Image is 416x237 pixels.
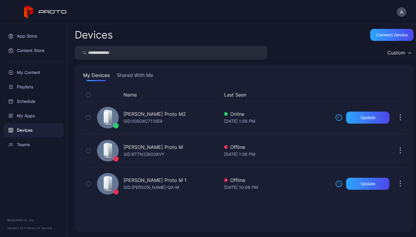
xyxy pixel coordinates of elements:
a: Terms Of Service [27,226,52,230]
button: Connect device [370,29,414,41]
button: Last Seen [224,91,328,98]
div: SID: BTTN226008VY [124,151,164,158]
div: Custom [387,50,405,56]
span: Version 1.13.1 • [7,226,27,230]
button: Update [346,112,389,124]
div: [PERSON_NAME] Proto M [124,143,183,151]
a: My Content [4,65,64,80]
button: Custom [384,46,414,60]
div: SID: [PERSON_NAME]-QA-M [124,184,179,191]
button: Name [124,91,137,98]
div: Update [361,115,375,120]
a: My Apps [4,109,64,123]
button: Shared With Me [116,72,154,81]
a: Teams [4,137,64,152]
div: Update [361,181,375,186]
div: SID: 00E04C7110E9 [124,118,162,125]
div: [DATE] 10:06 PM [224,184,330,191]
button: My Devices [82,72,111,81]
div: Options [394,91,406,98]
button: Update [346,178,389,190]
a: Devices [4,123,64,137]
div: Offline [224,177,330,184]
a: Playlists [4,80,64,94]
div: © 2025 PROTO, Inc. [7,218,60,223]
div: [PERSON_NAME] Proto M2 [124,110,186,118]
div: Update Device [333,91,387,98]
a: App Store [4,29,64,43]
div: [DATE] 1:06 PM [224,151,330,158]
a: Schedule [4,94,64,109]
h2: Devices [75,29,113,40]
a: Content Store [4,43,64,58]
div: [PERSON_NAME] Proto M 1 [124,177,186,184]
div: Offline [224,143,330,151]
button: A [397,7,406,17]
div: [DATE] 1:08 PM [224,118,330,125]
div: Connect device [376,32,408,37]
div: Online [224,110,330,118]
